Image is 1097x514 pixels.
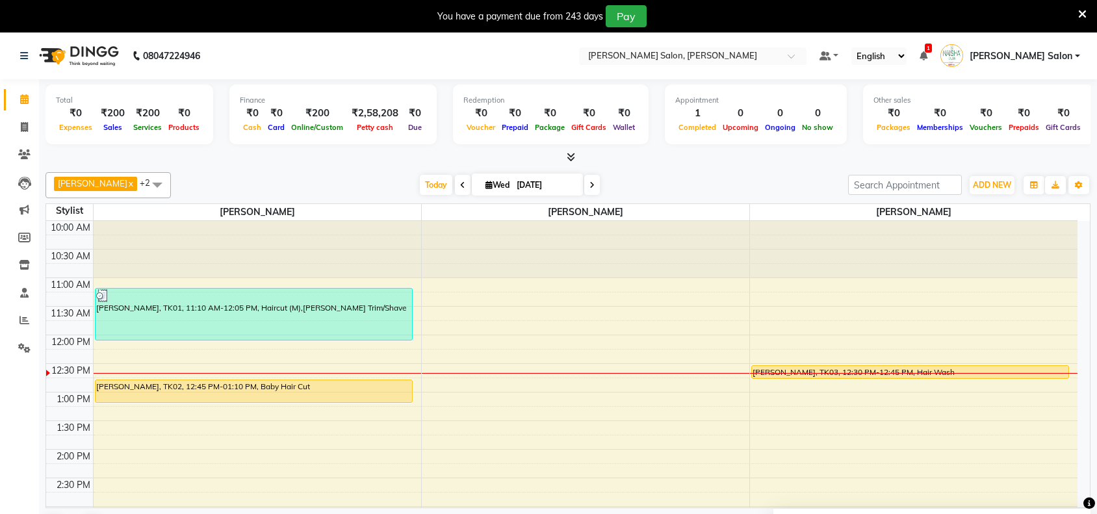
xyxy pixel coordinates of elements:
[265,123,288,132] span: Card
[130,123,165,132] span: Services
[799,123,836,132] span: No show
[240,106,265,121] div: ₹0
[240,95,426,106] div: Finance
[265,106,288,121] div: ₹0
[750,204,1078,220] span: [PERSON_NAME]
[54,421,93,435] div: 1:30 PM
[346,106,404,121] div: ₹2,58,208
[873,95,1084,106] div: Other sales
[914,123,966,132] span: Memberships
[100,123,125,132] span: Sales
[48,250,93,263] div: 10:30 AM
[973,180,1011,190] span: ADD NEW
[130,106,165,121] div: ₹200
[873,123,914,132] span: Packages
[54,450,93,463] div: 2:00 PM
[240,123,265,132] span: Cash
[610,123,638,132] span: Wallet
[762,123,799,132] span: Ongoing
[925,44,932,53] span: 1
[420,175,452,195] span: Today
[49,364,93,378] div: 12:30 PM
[54,392,93,406] div: 1:00 PM
[56,106,96,121] div: ₹0
[96,289,412,340] div: [PERSON_NAME], TK01, 11:10 AM-12:05 PM, Haircut (M),[PERSON_NAME] Trim/Shave
[46,204,93,218] div: Stylist
[970,176,1014,194] button: ADD NEW
[482,180,513,190] span: Wed
[970,49,1072,63] span: [PERSON_NAME] Salon
[48,221,93,235] div: 10:00 AM
[606,5,647,27] button: Pay
[719,106,762,121] div: 0
[1005,123,1042,132] span: Prepaids
[49,335,93,349] div: 12:00 PM
[532,106,568,121] div: ₹0
[463,95,638,106] div: Redemption
[1042,106,1084,121] div: ₹0
[422,204,749,220] span: [PERSON_NAME]
[56,95,203,106] div: Total
[513,175,578,195] input: 2025-09-03
[675,106,719,121] div: 1
[140,177,160,188] span: +2
[96,106,130,121] div: ₹200
[288,123,346,132] span: Online/Custom
[1005,106,1042,121] div: ₹0
[127,178,133,188] a: x
[165,106,203,121] div: ₹0
[914,106,966,121] div: ₹0
[165,123,203,132] span: Products
[54,478,93,492] div: 2:30 PM
[848,175,962,195] input: Search Appointment
[94,204,421,220] span: [PERSON_NAME]
[143,38,200,74] b: 08047224946
[752,366,1069,378] div: [PERSON_NAME], TK03, 12:30 PM-12:45 PM, Hair Wash
[498,123,532,132] span: Prepaid
[288,106,346,121] div: ₹200
[463,123,498,132] span: Voucher
[498,106,532,121] div: ₹0
[354,123,396,132] span: Petty cash
[920,50,927,62] a: 1
[33,38,122,74] img: logo
[873,106,914,121] div: ₹0
[437,10,603,23] div: You have a payment due from 243 days
[966,123,1005,132] span: Vouchers
[48,307,93,320] div: 11:30 AM
[568,106,610,121] div: ₹0
[719,123,762,132] span: Upcoming
[404,106,426,121] div: ₹0
[532,123,568,132] span: Package
[799,106,836,121] div: 0
[568,123,610,132] span: Gift Cards
[675,95,836,106] div: Appointment
[762,106,799,121] div: 0
[966,106,1005,121] div: ₹0
[405,123,425,132] span: Due
[58,178,127,188] span: [PERSON_NAME]
[463,106,498,121] div: ₹0
[48,278,93,292] div: 11:00 AM
[940,44,963,67] img: Naisha Salon
[96,380,412,402] div: [PERSON_NAME], TK02, 12:45 PM-01:10 PM, Baby Hair Cut
[1042,123,1084,132] span: Gift Cards
[675,123,719,132] span: Completed
[610,106,638,121] div: ₹0
[56,123,96,132] span: Expenses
